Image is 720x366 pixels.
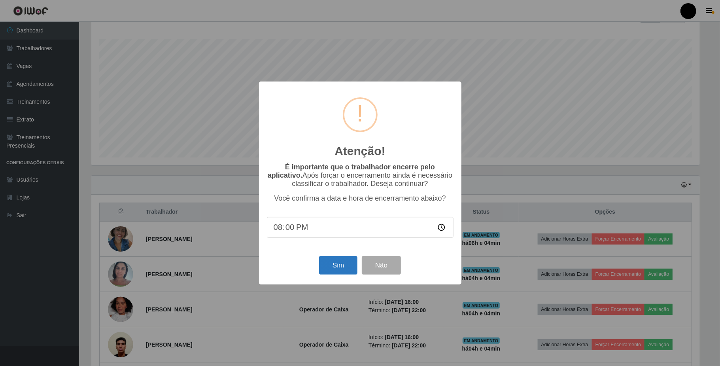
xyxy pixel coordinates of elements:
p: Após forçar o encerramento ainda é necessário classificar o trabalhador. Deseja continuar? [267,163,454,188]
b: É importante que o trabalhador encerre pelo aplicativo. [268,163,435,179]
h2: Atenção! [334,144,385,158]
p: Você confirma a data e hora de encerramento abaixo? [267,194,454,203]
button: Sim [319,256,357,275]
button: Não [362,256,401,275]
